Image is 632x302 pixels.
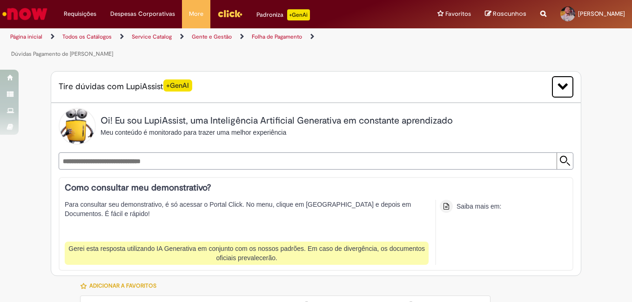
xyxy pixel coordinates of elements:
span: More [189,9,203,19]
span: Requisições [64,9,96,19]
div: Gerei esta resposta utilizando IA Generativa em conjunto com os nossos padrões. Em caso de diverg... [65,242,429,265]
h3: Como consultar meu demonstrativo? [65,183,560,193]
a: Folha de Pagamento [252,33,302,40]
span: Favoritos [445,9,471,19]
img: ServiceNow [1,5,49,23]
div: Padroniza [256,9,310,20]
span: Rascunhos [493,9,526,18]
span: +GenAI [163,79,192,91]
div: Saiba mais em: [457,202,501,211]
img: click_logo_yellow_360x200.png [217,7,242,20]
img: Lupi [59,108,96,145]
input: Submit [557,153,573,169]
a: Dúvidas Pagamento de [PERSON_NAME] [11,50,113,58]
span: Adicionar a Favoritos [89,282,156,289]
p: +GenAi [287,9,310,20]
a: Gente e Gestão [192,33,232,40]
span: Despesas Corporativas [110,9,175,19]
a: Todos os Catálogos [62,33,112,40]
span: Meu conteúdo é monitorado para trazer uma melhor experiência [101,129,286,136]
a: Service Catalog [132,33,172,40]
span: Tire dúvidas com LupiAssist [59,81,192,92]
h2: Oi! Eu sou LupiAssist, uma Inteligência Artificial Generativa em constante aprendizado [101,116,453,126]
a: Página inicial [10,33,42,40]
button: Adicionar a Favoritos [80,276,161,295]
ul: Trilhas de página [7,28,414,63]
p: Para consultar seu demonstrativo, é só acessar o Portal Click. No menu, clique em [GEOGRAPHIC_DAT... [65,200,429,237]
a: Rascunhos [485,10,526,19]
span: [PERSON_NAME] [578,10,625,18]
